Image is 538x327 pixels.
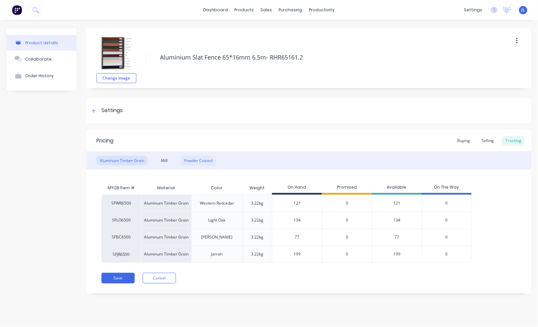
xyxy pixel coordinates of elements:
[101,195,141,212] div: SFWR6500
[157,50,496,65] textarea: Aluminium Slat Fence 65*16mm 6.5m- RHR65161.2
[272,212,322,229] div: 134
[346,200,348,206] span: 0
[211,251,223,257] div: Jarrah
[101,273,135,283] button: Save
[202,234,233,240] div: [PERSON_NAME]
[461,5,485,15] div: settings
[272,229,322,245] div: 77
[454,136,473,146] div: Buying
[96,33,136,83] div: fileChange image
[372,195,422,212] div: 121
[422,181,471,195] div: On The Way
[96,156,148,166] div: Aluminum Timber Grain
[257,5,276,15] div: sales
[101,181,141,195] div: MYOB Item #
[206,180,228,196] div: Color
[346,217,348,223] span: 0
[372,212,422,229] div: 134
[141,245,191,263] div: Aluminum Timber Grain
[251,200,264,206] div: 3.22kg
[346,251,348,257] span: 0
[372,229,422,245] div: 77
[521,7,525,13] span: JL
[200,200,234,206] div: Western Redcedar
[96,73,136,83] button: Change image
[143,273,176,283] button: Cancel
[141,229,191,245] div: Aluminum Timber Grain
[101,106,123,115] div: Settings
[141,181,191,195] div: Material
[181,156,216,166] div: Powder Coated
[141,195,191,212] div: Aluminum Timber Grain
[7,35,76,51] button: Product details
[322,181,372,195] div: Promised
[7,51,76,67] button: Collaborate
[200,5,231,15] a: dashboard
[25,57,52,62] div: Collaborate
[101,212,141,229] div: SFLO6500
[244,180,270,196] div: Weight
[25,40,58,45] div: Product details
[251,217,264,223] div: 3.22kg
[446,251,448,257] span: 0
[96,137,113,145] div: Pricing
[100,37,133,70] img: file
[372,181,422,195] div: Available
[346,234,348,240] span: 0
[502,136,525,146] div: Tracking
[306,5,338,15] div: productivity
[251,251,264,257] div: 3.22kg
[25,73,54,78] div: Order History
[478,136,497,146] div: Selling
[158,156,171,166] div: Mill
[272,246,322,262] div: 199
[446,217,448,223] span: 0
[141,212,191,229] div: Aluminum Timber Grain
[276,5,306,15] div: purchasing
[272,181,322,195] div: On Hand
[372,245,422,263] div: 199
[446,200,448,206] span: 0
[251,234,264,240] div: 3.22kg
[101,245,141,263] div: SFJR6500
[231,5,257,15] div: products
[446,234,448,240] span: 0
[12,5,22,15] img: Factory
[272,195,322,212] div: 121
[7,67,76,84] button: Order History
[208,217,226,223] div: Light Oak
[101,229,141,245] div: SFBC6500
